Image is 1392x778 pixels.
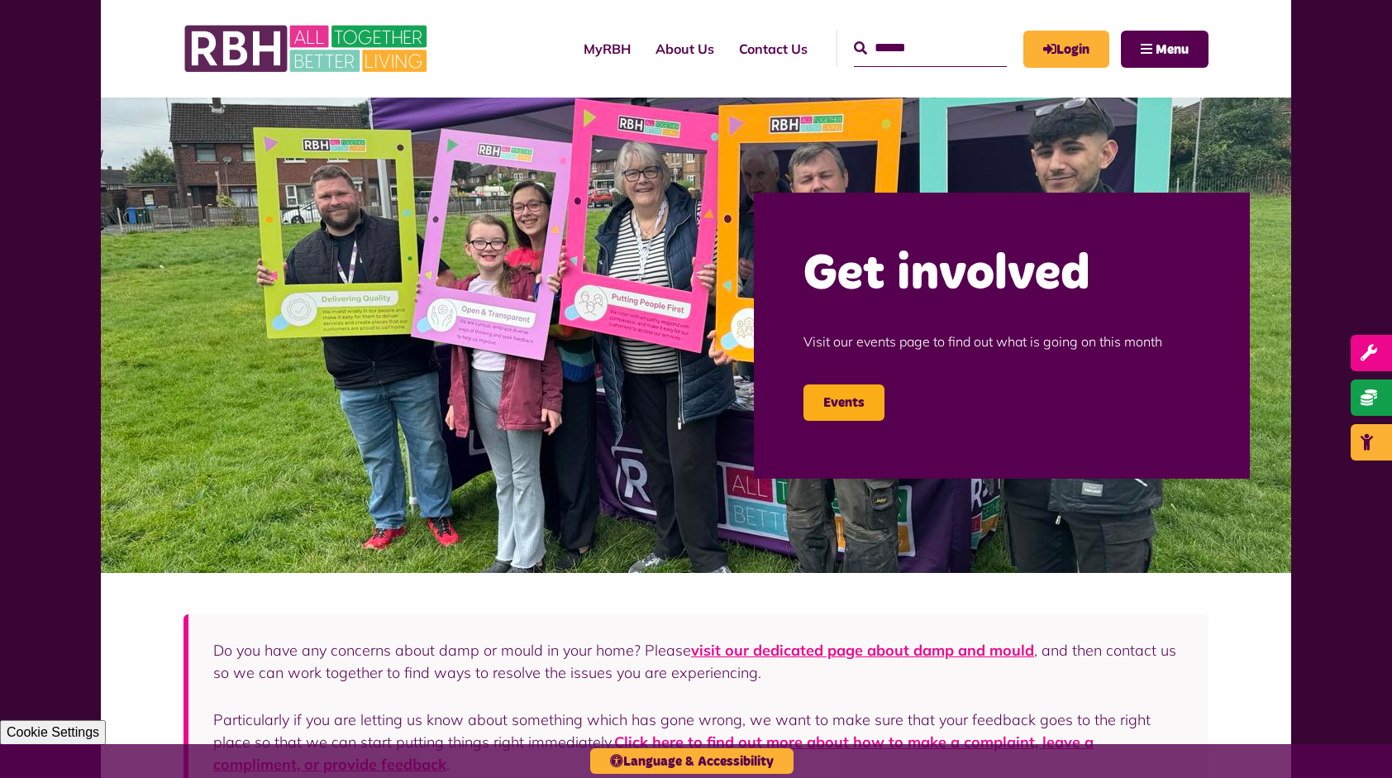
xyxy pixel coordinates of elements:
p: Visit our events page to find out what is going on this month [803,307,1200,376]
h2: Get involved [803,242,1200,307]
a: visit our dedicated page about damp and mould [691,641,1034,660]
a: About Us [643,26,727,71]
button: Language & Accessibility [590,748,794,774]
a: MyRBH [571,26,643,71]
a: Click here to find out more about how to make a complaint, leave a compliment, or provide feedback [213,733,1094,774]
a: MyRBH [1023,31,1109,68]
button: Navigation [1121,31,1208,68]
img: RBH [184,17,431,81]
a: Contact Us [727,26,820,71]
img: Image (22) [101,98,1291,573]
span: Menu [1156,43,1189,56]
a: Events [803,384,884,421]
p: Particularly if you are letting us know about something which has gone wrong, we want to make sur... [213,709,1184,776]
p: Do you have any concerns about damp or mould in your home? Please , and then contact us so we can... [213,639,1184,684]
